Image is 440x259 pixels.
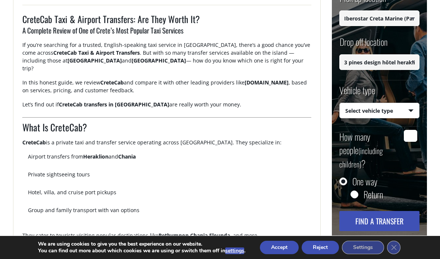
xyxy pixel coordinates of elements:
[158,232,189,239] strong: Rethymnon
[406,10,419,26] a: Show All Items
[38,247,245,254] p: You can find out more about which cookies we are using or switch them off in .
[53,49,140,56] strong: CreteCab Taxi & Airport Transfers
[22,138,311,153] p: is a private taxi and transfer service operating across [GEOGRAPHIC_DATA]. They specialize in:
[302,241,339,254] button: Reject
[22,41,311,79] p: If you’re searching for a trusted, English-speaking taxi service in [GEOGRAPHIC_DATA], there’s a ...
[22,79,311,100] p: In this honest guide, we review and compare it with other leading providers like , based on servi...
[22,139,46,146] strong: CreteCab
[260,241,299,254] button: Accept
[190,232,208,239] strong: Chania
[339,145,383,170] small: (including children)
[342,241,384,254] button: Settings
[340,103,419,119] span: Select vehicle type
[245,79,289,86] strong: [DOMAIN_NAME]
[22,25,311,41] h3: A Complete Review of One of Crete’s Most Popular Taxi Services
[38,241,245,247] p: We are using cookies to give you the best experience on our website.
[28,206,311,220] p: Group and family transport with van options
[209,232,230,239] strong: Elounda
[339,35,387,54] label: Drop off location
[28,170,311,185] p: Private sightseeing tours
[364,191,383,198] label: Return
[339,130,399,170] label: How many people ?
[352,178,377,185] label: One way
[59,101,169,108] strong: CreteCab transfers in [GEOGRAPHIC_DATA]
[28,188,311,202] p: Hotel, villa, and cruise port pickups
[22,13,311,25] h1: CreteCab Taxi & Airport Transfers: Are They Worth It?
[100,79,124,86] strong: CreteCab
[83,153,109,160] strong: Heraklion
[118,153,136,160] strong: Chania
[225,247,244,254] button: settings
[339,10,419,26] input: Select pickup location
[22,100,311,115] p: Let’s find out if are really worth your money.
[387,241,400,254] button: Close GDPR Cookie Banner
[339,54,419,70] input: Select drop-off location
[339,211,419,231] button: Find a transfer
[22,231,311,246] p: They cater to tourists visiting popular destinations like , , , and more.
[339,84,375,103] label: Vehicle type
[22,121,311,138] h2: What Is CreteCab?
[406,54,419,70] a: Show All Items
[67,57,122,64] strong: [GEOGRAPHIC_DATA]
[28,153,311,167] p: Airport transfers from and
[132,57,186,64] strong: [GEOGRAPHIC_DATA]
